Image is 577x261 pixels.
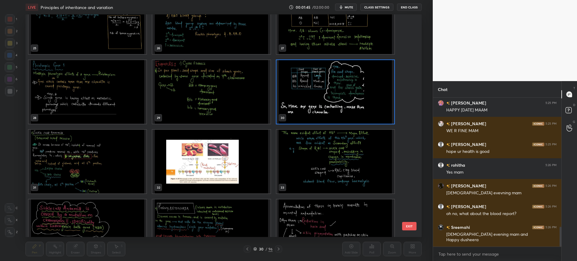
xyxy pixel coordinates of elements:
img: iconic-dark.1390631f.png [532,143,544,146]
img: no-rating-badge.077c3623.svg [446,143,450,146]
img: 1759406168A8R98C.pdf [153,60,270,124]
img: 1759406168A8R98C.pdf [29,60,146,124]
div: 5 [5,62,17,72]
button: mute [335,4,357,11]
div: 5:26 PM [545,226,557,229]
div: 5:25 PM [545,122,557,126]
h6: rohitha [450,162,465,168]
div: 2 [5,26,17,36]
img: iconic-dark.1390631f.png [532,226,544,229]
div: [DEMOGRAPHIC_DATA] evevning mam [446,190,557,196]
div: HAPPY [DATE] MAAM [446,107,557,113]
div: C [5,203,18,213]
div: 6 [5,74,17,84]
div: 5:26 PM [545,184,557,188]
img: ed67a55cbe6049c98f50be3ad45903a2.jpg [438,183,444,189]
p: Chat [433,81,452,97]
img: 8f1b971e0a2a45ea89e370065fdccc58.jpg [438,121,444,127]
div: 5:26 PM [545,163,557,167]
img: no-rating-badge.077c3623.svg [446,164,450,167]
img: no-rating-badge.077c3623.svg [446,205,450,208]
div: grid [433,98,561,247]
div: 30 [258,247,264,251]
img: 1759406168A8R98C.pdf [276,130,394,193]
img: 6b23bea2da3e4bac839ced5d712b3d80.jpg [438,224,444,230]
div: 5:25 PM [545,143,557,146]
button: CLASS SETTINGS [360,4,393,11]
img: no-rating-badge.077c3623.svg [446,184,450,188]
img: 1759406168A8R98C.pdf [29,130,146,193]
div: 96 [268,246,273,252]
div: LIVE [26,4,38,11]
img: 3 [438,100,444,106]
div: Z [5,227,18,237]
div: X [5,215,18,225]
h4: Principles of inheritance and variation [41,5,113,10]
h6: Sreemahi [450,224,470,230]
img: no-rating-badge.077c3623.svg [446,226,450,229]
div: WE R FINE MAM [446,128,557,134]
div: Yes mam [446,169,557,175]
img: 1759406168A8R98C.pdf [276,60,394,124]
img: iconic-dark.1390631f.png [532,184,544,188]
div: oh no, what about the blood report? [446,211,557,217]
div: [DEMOGRAPHIC_DATA] evening mam and Happy dusheera [446,232,557,243]
img: default.png [438,162,444,168]
img: iconic-dark.1390631f.png [532,205,544,208]
div: 4 [5,50,17,60]
div: hope ur health is good [446,149,557,155]
h6: [PERSON_NAME] [450,183,486,189]
img: default.png [438,204,444,210]
div: 3 [5,38,17,48]
h6: [PERSON_NAME] [450,120,486,127]
h6: [PERSON_NAME] [450,203,486,210]
button: EXIT [402,222,417,230]
div: 1 [5,14,17,24]
h6: [PERSON_NAME] [450,100,486,106]
div: grid [26,14,411,237]
div: 7 [5,86,17,96]
img: default.png [438,141,444,147]
img: no-rating-badge.077c3623.svg [446,122,450,126]
p: G [573,120,575,124]
div: 5:25 PM [545,101,557,105]
img: iconic-dark.1390631f.png [532,122,544,126]
h6: [PERSON_NAME] [450,141,486,147]
div: 5:26 PM [545,205,557,208]
img: no-rating-badge.077c3623.svg [446,102,450,105]
p: D [573,103,575,107]
p: T [573,86,575,90]
span: mute [345,5,353,9]
button: End Class [397,4,422,11]
img: 1759406168A8R98C.pdf [153,130,270,193]
div: / [265,247,267,251]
